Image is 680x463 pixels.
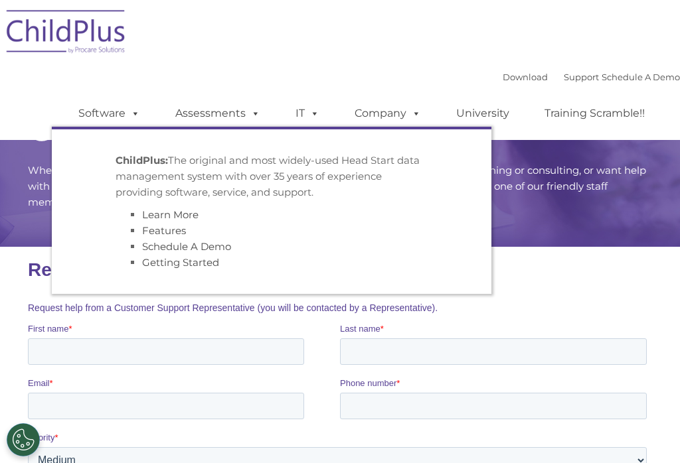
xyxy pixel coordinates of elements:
a: Schedule A Demo [602,72,680,82]
a: University [443,100,523,127]
a: Assessments [162,100,274,127]
span: Whether you want a personalized demo of the software, looking for answers, interested in training... [28,164,646,208]
p: The original and most widely-used Head Start data management system with over 35 years of experie... [116,153,428,200]
a: Training Scramble!! [531,100,658,127]
a: Schedule A Demo [142,240,231,253]
span: Last name [312,77,353,87]
span: Phone number [312,131,369,141]
button: Cookies Settings [7,423,40,456]
a: IT [282,100,333,127]
font: | [503,72,680,82]
a: Getting Started [142,256,219,269]
strong: ChildPlus: [116,154,168,166]
a: Learn More [142,208,199,221]
a: Download [503,72,548,82]
a: Support [564,72,599,82]
a: Software [65,100,153,127]
a: Features [142,224,186,237]
a: Company [341,100,434,127]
